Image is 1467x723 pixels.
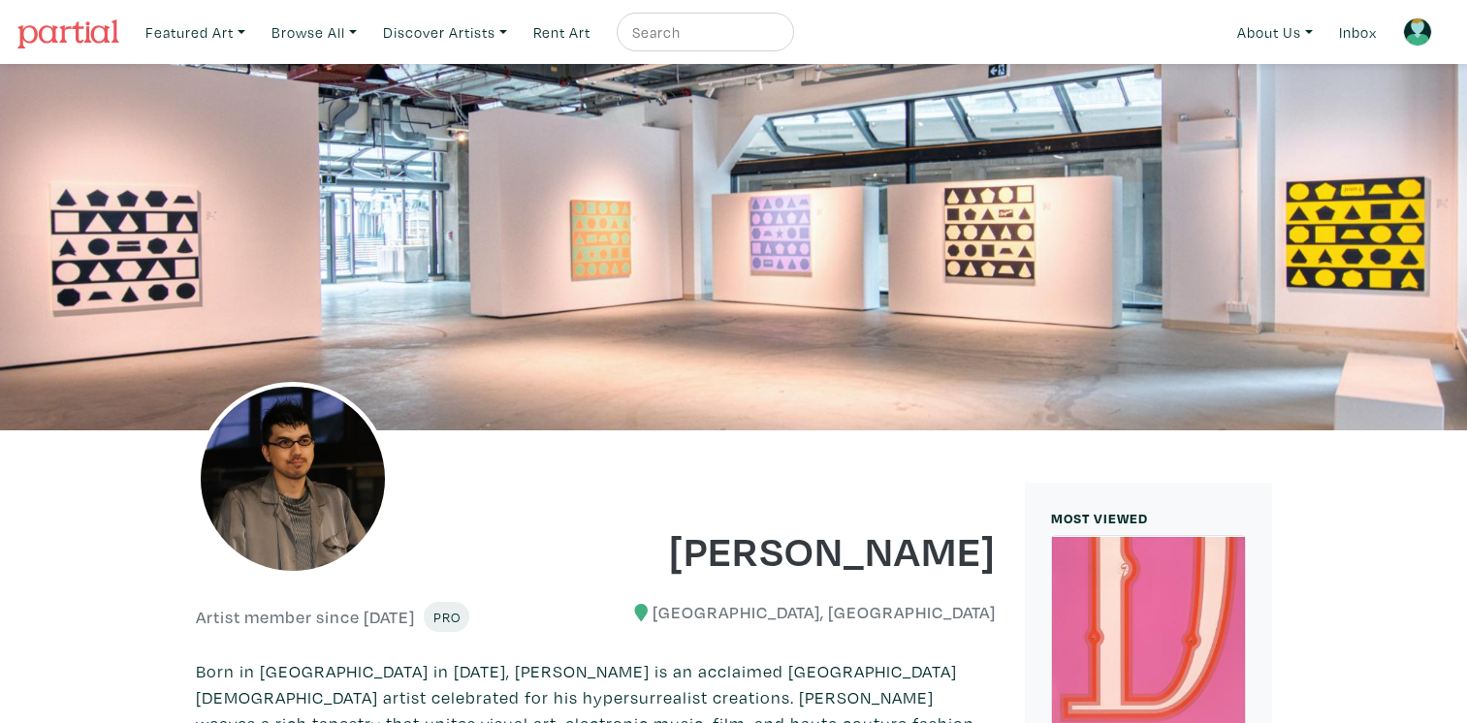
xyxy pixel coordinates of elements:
a: Browse All [263,13,366,52]
span: Pro [432,608,461,626]
a: Featured Art [137,13,254,52]
small: MOST VIEWED [1051,509,1148,527]
a: Inbox [1330,13,1386,52]
a: Discover Artists [374,13,516,52]
h6: [GEOGRAPHIC_DATA], [GEOGRAPHIC_DATA] [610,602,996,623]
h1: [PERSON_NAME] [610,523,996,576]
input: Search [630,20,776,45]
h6: Artist member since [DATE] [196,607,415,628]
a: Rent Art [525,13,599,52]
a: About Us [1228,13,1322,52]
img: phpThumb.php [196,382,390,576]
img: avatar.png [1403,17,1432,47]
